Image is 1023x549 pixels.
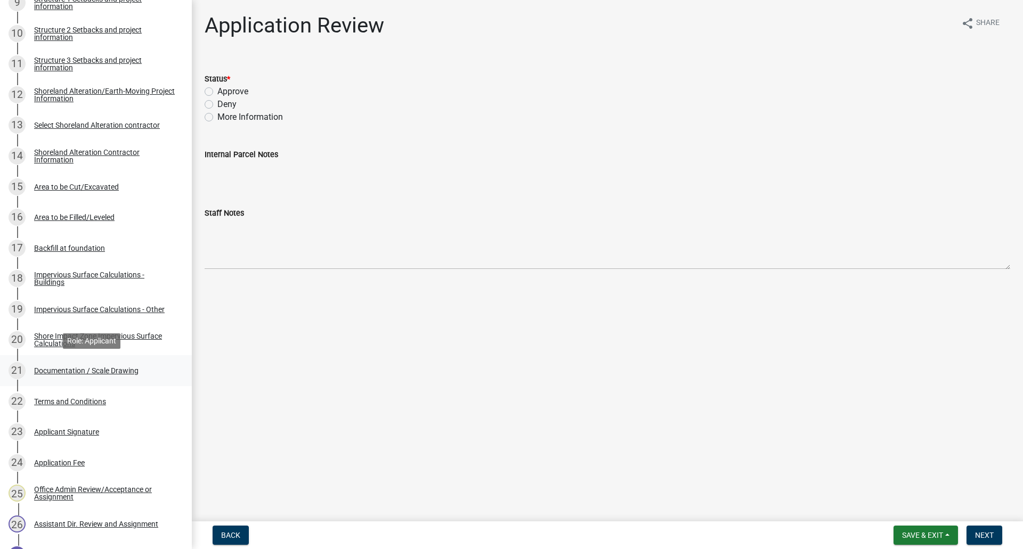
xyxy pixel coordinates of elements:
div: 22 [9,393,26,410]
div: Terms and Conditions [34,398,106,405]
div: Shoreland Alteration/Earth-Moving Project Information [34,87,175,102]
div: Impervious Surface Calculations - Buildings [34,271,175,286]
button: shareShare [953,13,1008,34]
div: Role: Applicant [63,333,120,349]
div: 21 [9,362,26,379]
span: Share [976,17,1000,30]
div: 15 [9,178,26,195]
div: Impervious Surface Calculations - Other [34,306,165,313]
div: Backfill at foundation [34,244,105,252]
span: Save & Exit [902,531,943,539]
div: 11 [9,55,26,72]
div: Area to be Filled/Leveled [34,214,115,221]
div: 16 [9,209,26,226]
div: 24 [9,454,26,471]
div: 10 [9,25,26,42]
label: Status [205,76,230,83]
span: Next [975,531,994,539]
div: 14 [9,148,26,165]
span: Back [221,531,240,539]
div: Shore Impact Zone Impervious Surface Calculations [34,332,175,347]
div: Office Admin Review/Acceptance or Assignment [34,486,175,501]
div: 23 [9,423,26,440]
label: Staff Notes [205,210,244,217]
div: 20 [9,331,26,348]
div: 12 [9,86,26,103]
div: 13 [9,117,26,134]
div: 18 [9,270,26,287]
label: More Information [217,111,283,124]
button: Next [967,526,1002,545]
div: Application Fee [34,459,85,466]
label: Internal Parcel Notes [205,151,278,159]
div: Structure 3 Setbacks and project information [34,56,175,71]
div: Area to be Cut/Excavated [34,183,119,191]
div: Applicant Signature [34,428,99,436]
button: Save & Exit [894,526,958,545]
div: 25 [9,485,26,502]
div: 19 [9,301,26,318]
h1: Application Review [205,13,384,38]
div: Shoreland Alteration Contractor Information [34,149,175,163]
label: Approve [217,85,248,98]
div: 26 [9,515,26,532]
div: 17 [9,240,26,257]
div: Select Shoreland Alteration contractor [34,121,160,129]
div: Assistant Dir. Review and Assignment [34,520,158,528]
div: Structure 2 Setbacks and project information [34,26,175,41]
label: Deny [217,98,237,111]
i: share [961,17,974,30]
button: Back [213,526,249,545]
div: Documentation / Scale Drawing [34,367,139,374]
